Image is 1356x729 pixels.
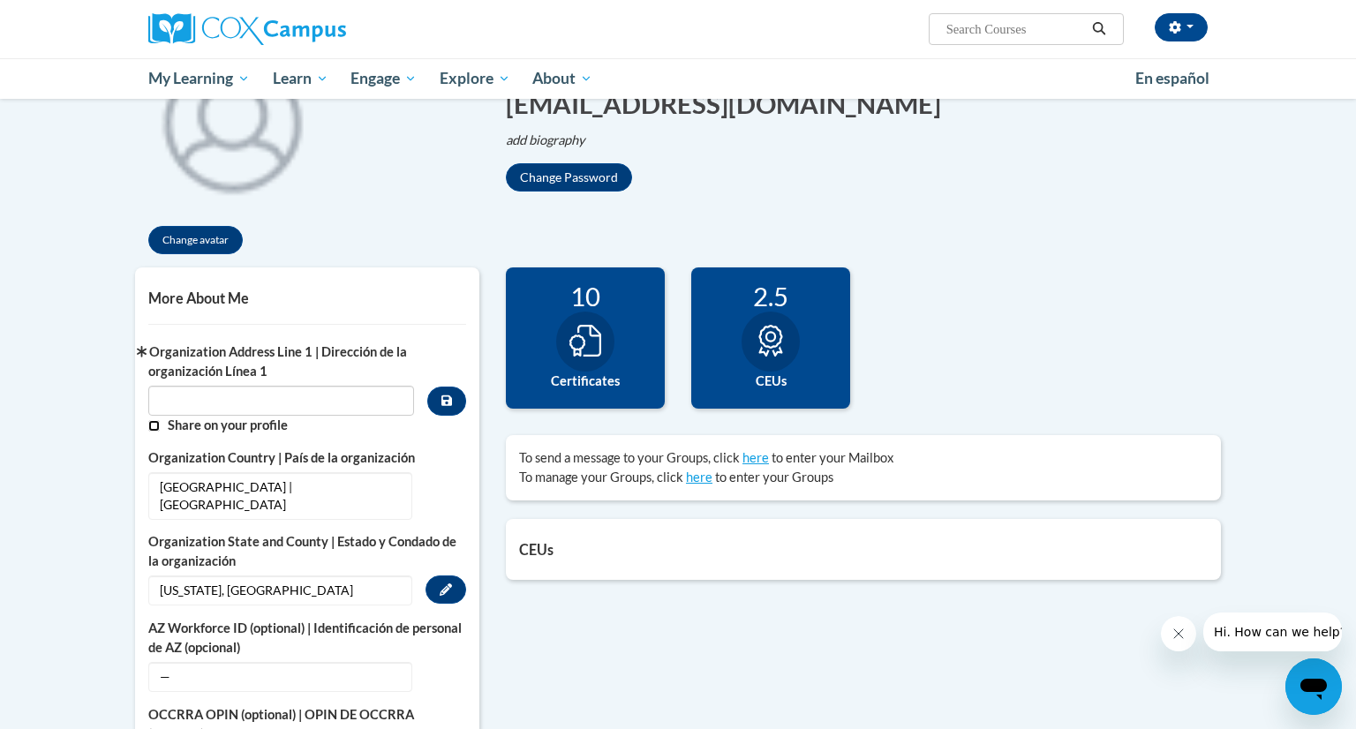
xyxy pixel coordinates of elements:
[1155,13,1208,41] button: Account Settings
[506,132,585,147] i: add biography
[339,58,428,99] a: Engage
[168,416,466,435] label: Share on your profile
[772,450,893,465] span: to enter your Mailbox
[261,58,340,99] a: Learn
[1203,613,1342,651] iframe: Message from company
[440,68,510,89] span: Explore
[519,541,1208,558] h5: CEUs
[532,68,592,89] span: About
[135,23,329,217] div: Click to change the profile picture
[148,448,466,468] label: Organization Country | País de la organización
[519,372,652,391] label: Certificates
[506,163,632,192] button: Change Password
[428,58,522,99] a: Explore
[11,12,143,26] span: Hi. How can we help?
[1135,69,1209,87] span: En español
[519,281,652,312] div: 10
[1285,658,1342,715] iframe: Button to launch messaging window
[148,13,346,45] img: Cox Campus
[742,450,769,465] a: here
[1124,60,1221,97] a: En español
[522,58,605,99] a: About
[506,86,953,122] button: Edit email address
[945,19,1086,40] input: Search Courses
[148,342,414,381] label: Organization Address Line 1 | Dirección de la organización Línea 1
[122,58,1234,99] div: Main menu
[715,470,833,485] span: to enter your Groups
[704,281,837,312] div: 2.5
[148,532,466,571] label: Organization State and County | Estado y Condado de la organización
[506,131,599,150] button: Edit biography
[135,23,329,217] img: profile avatar
[148,68,250,89] span: My Learning
[704,372,837,391] label: CEUs
[148,226,243,254] button: Change avatar
[148,472,412,520] span: [GEOGRAPHIC_DATA] | [GEOGRAPHIC_DATA]
[1161,616,1196,651] iframe: Close message
[137,58,261,99] a: My Learning
[519,470,683,485] span: To manage your Groups, click
[148,575,412,605] span: [US_STATE], [GEOGRAPHIC_DATA]
[1086,19,1112,40] button: Search
[519,450,740,465] span: To send a message to your Groups, click
[148,386,414,416] input: Metadata input
[273,68,328,89] span: Learn
[148,619,466,658] label: AZ Workforce ID (optional) | Identificación de personal de AZ (opcional)
[350,68,417,89] span: Engage
[686,470,712,485] a: here
[148,662,412,692] span: —
[148,289,466,306] h5: More About Me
